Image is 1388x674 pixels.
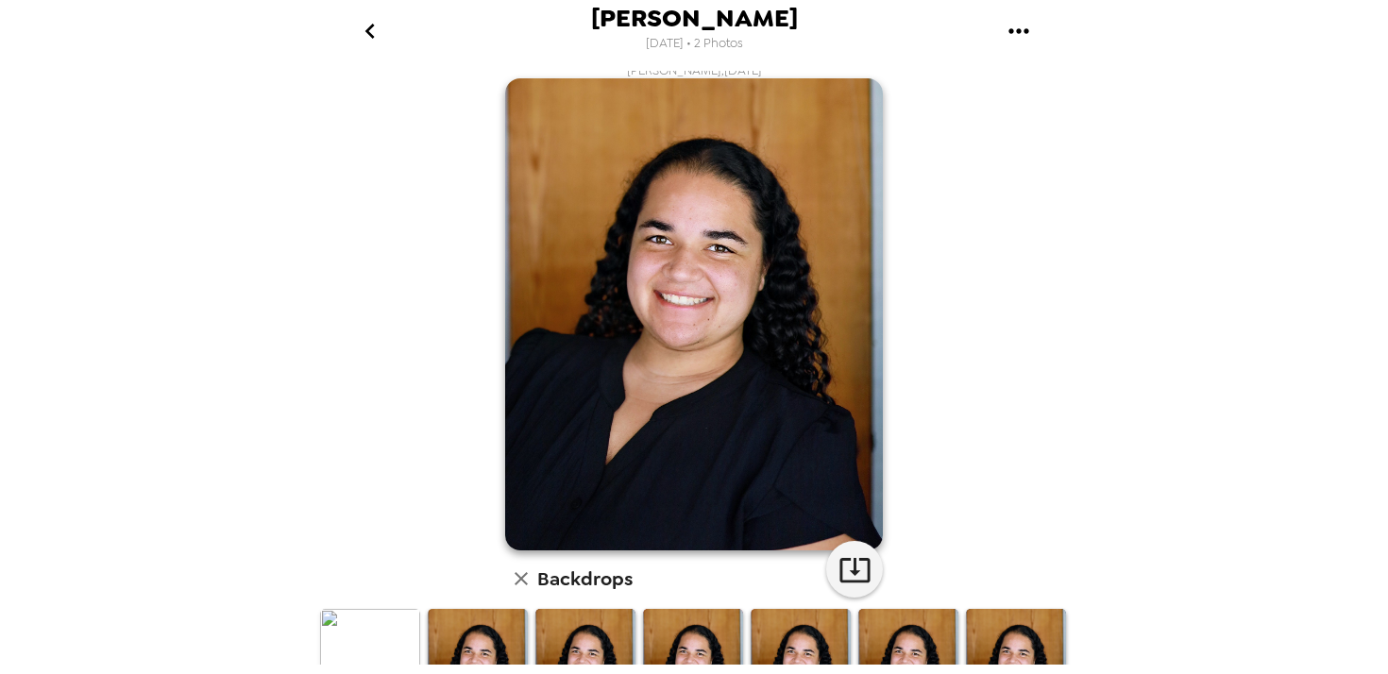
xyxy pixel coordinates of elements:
[591,6,798,31] span: [PERSON_NAME]
[505,78,883,550] img: user
[646,31,743,57] span: [DATE] • 2 Photos
[627,62,762,78] span: [PERSON_NAME] , [DATE]
[537,564,633,594] h6: Backdrops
